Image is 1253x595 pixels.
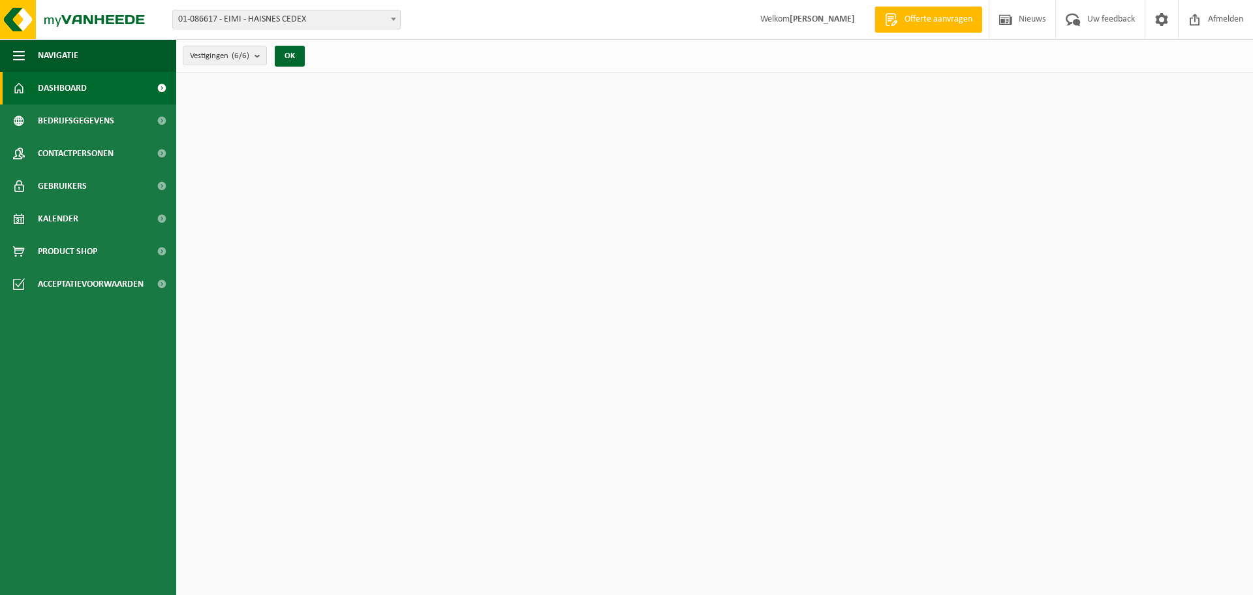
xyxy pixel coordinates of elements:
span: Gebruikers [38,170,87,202]
span: Navigatie [38,39,78,72]
span: 01-086617 - EIMI - HAISNES CEDEX [172,10,401,29]
span: Kalender [38,202,78,235]
span: Vestigingen [190,46,249,66]
button: Vestigingen(6/6) [183,46,267,65]
button: OK [275,46,305,67]
strong: [PERSON_NAME] [790,14,855,24]
count: (6/6) [232,52,249,60]
span: 01-086617 - EIMI - HAISNES CEDEX [173,10,400,29]
span: Product Shop [38,235,97,268]
span: Offerte aanvragen [901,13,976,26]
span: Acceptatievoorwaarden [38,268,144,300]
span: Bedrijfsgegevens [38,105,114,137]
span: Dashboard [38,72,87,105]
span: Contactpersonen [38,137,114,170]
a: Offerte aanvragen [874,7,982,33]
